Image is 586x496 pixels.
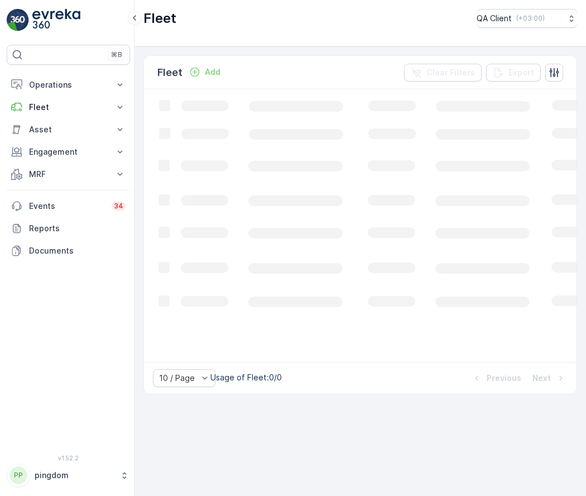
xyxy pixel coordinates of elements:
[29,201,105,212] p: Events
[7,455,130,461] span: v 1.52.2
[532,373,551,384] p: Next
[7,118,130,141] button: Asset
[470,371,522,385] button: Previous
[29,169,108,180] p: MRF
[29,223,126,234] p: Reports
[516,14,545,23] p: ( +03:00 )
[7,163,130,185] button: MRF
[35,470,114,481] p: pingdom
[29,102,108,113] p: Fleet
[7,217,130,240] a: Reports
[7,96,130,118] button: Fleet
[29,79,108,90] p: Operations
[508,67,534,78] p: Export
[32,9,80,31] img: logo_light-DOdMpM7g.png
[7,74,130,96] button: Operations
[210,372,282,383] p: Usage of Fleet : 0/0
[7,141,130,163] button: Engagement
[7,464,130,487] button: PPpingdom
[7,9,29,31] img: logo
[531,371,568,385] button: Next
[7,195,130,217] a: Events34
[486,64,541,82] button: Export
[477,13,512,24] p: QA Client
[29,245,126,256] p: Documents
[157,65,182,80] p: Fleet
[477,9,577,28] button: QA Client(+03:00)
[9,466,27,484] div: PP
[426,67,475,78] p: Clear Filters
[143,9,176,27] p: Fleet
[111,50,122,59] p: ⌘B
[487,373,521,384] p: Previous
[185,65,225,79] button: Add
[29,146,108,158] p: Engagement
[29,124,108,135] p: Asset
[205,66,220,78] p: Add
[114,202,123,211] p: 34
[404,64,482,82] button: Clear Filters
[7,240,130,262] a: Documents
